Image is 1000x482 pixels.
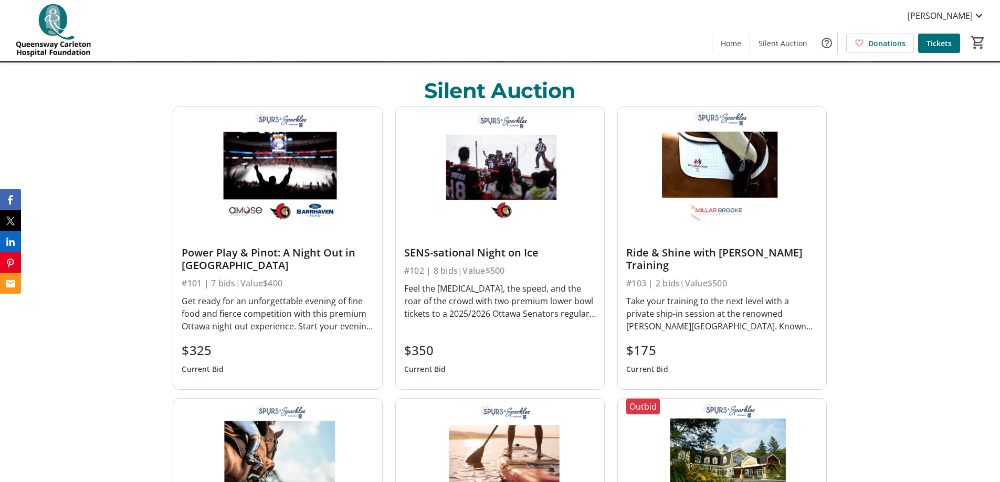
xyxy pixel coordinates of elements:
[182,341,224,360] div: $325
[182,276,373,291] div: #101 | 7 bids | Value $400
[918,34,960,53] a: Tickets
[969,33,987,52] button: Cart
[899,7,994,24] button: [PERSON_NAME]
[626,247,818,272] div: Ride & Shine with [PERSON_NAME] Training
[927,38,952,49] span: Tickets
[618,107,826,224] img: Ride & Shine with Millar Brooke Training
[182,247,373,272] div: Power Play & Pinot: A Night Out in [GEOGRAPHIC_DATA]
[182,360,224,379] div: Current Bid
[404,247,596,259] div: SENS-sational Night on Ice
[404,341,446,360] div: $350
[404,263,596,278] div: #102 | 8 bids | Value $500
[868,38,906,49] span: Donations
[626,341,668,360] div: $175
[908,9,973,22] span: [PERSON_NAME]
[712,34,750,53] a: Home
[396,107,604,224] img: SENS-sational Night on Ice
[424,75,576,106] div: Silent Auction
[626,276,818,291] div: #103 | 2 bids | Value $500
[759,38,807,49] span: Silent Auction
[721,38,741,49] span: Home
[404,282,596,320] div: Feel the [MEDICAL_DATA], the speed, and the roar of the crowd with two premium lower bowl tickets...
[846,34,914,53] a: Donations
[173,107,382,224] img: Power Play & Pinot: A Night Out in Ottawa
[626,295,818,333] div: Take your training to the next level with a private ship-in session at the renowned [PERSON_NAME]...
[626,399,660,414] div: Outbid
[6,4,100,57] img: QCH Foundation's Logo
[404,360,446,379] div: Current Bid
[750,34,816,53] a: Silent Auction
[626,360,668,379] div: Current Bid
[182,295,373,333] div: Get ready for an unforgettable evening of fine food and fierce competition with this premium Otta...
[816,33,837,53] button: Help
